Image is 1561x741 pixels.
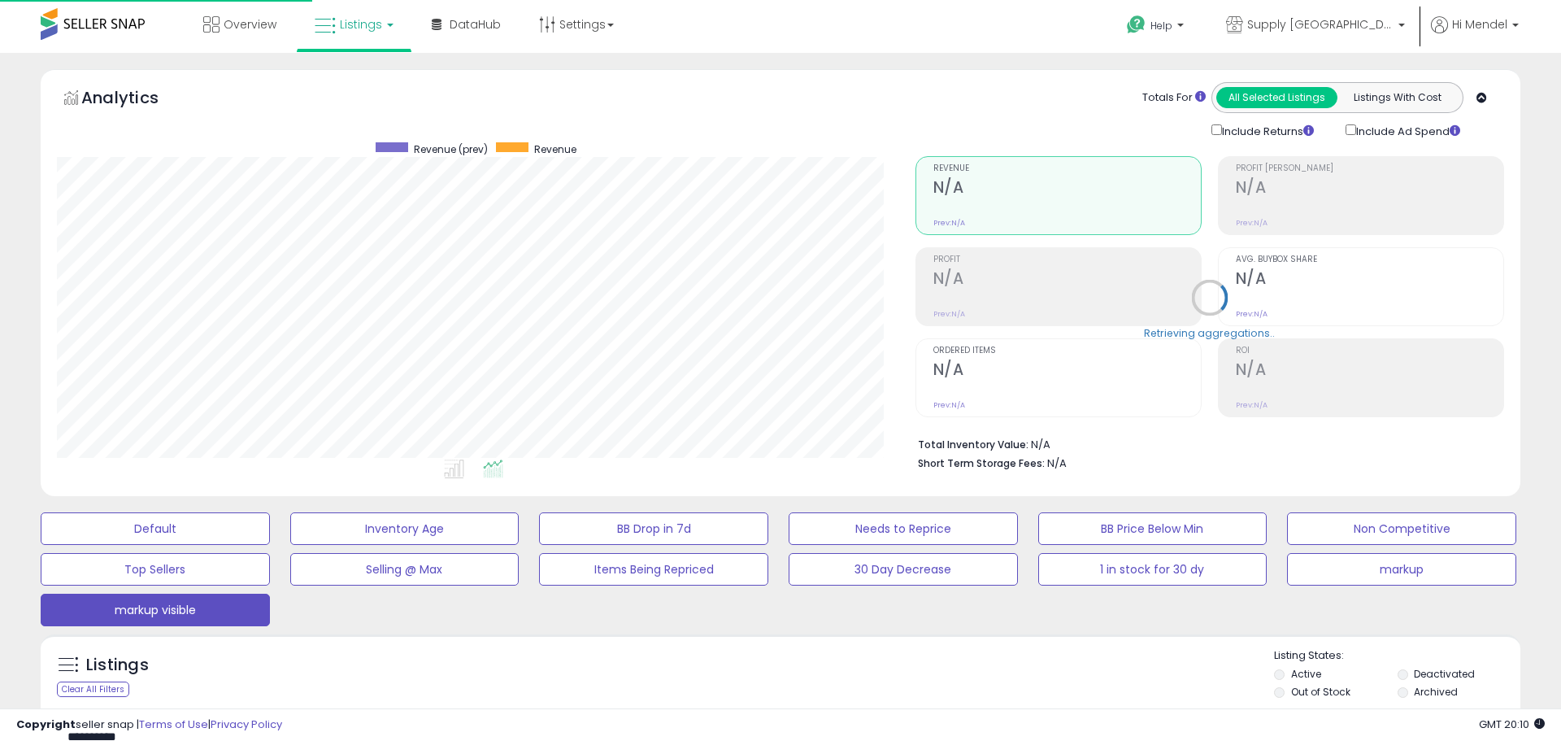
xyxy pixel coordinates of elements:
[224,16,276,33] span: Overview
[539,553,768,586] button: Items Being Repriced
[789,553,1018,586] button: 30 Day Decrease
[1291,667,1321,681] label: Active
[1114,2,1200,53] a: Help
[86,654,149,677] h5: Listings
[1291,685,1350,699] label: Out of Stock
[534,142,576,156] span: Revenue
[290,512,520,545] button: Inventory Age
[1414,685,1458,699] label: Archived
[1144,325,1275,340] div: Retrieving aggregations..
[1287,512,1516,545] button: Non Competitive
[1287,553,1516,586] button: markup
[1431,16,1519,53] a: Hi Mendel
[1247,16,1394,33] span: Supply [GEOGRAPHIC_DATA]
[1452,16,1507,33] span: Hi Mendel
[789,512,1018,545] button: Needs to Reprice
[290,553,520,586] button: Selling @ Max
[1216,87,1337,108] button: All Selected Listings
[41,512,270,545] button: Default
[1479,717,1545,732] span: 2025-09-9 20:10 GMT
[41,594,270,626] button: markup visible
[1038,512,1267,545] button: BB Price Below Min
[211,717,282,732] a: Privacy Policy
[41,553,270,586] button: Top Sellers
[81,86,190,113] h5: Analytics
[340,16,382,33] span: Listings
[139,717,208,732] a: Terms of Use
[16,717,282,733] div: seller snap | |
[539,512,768,545] button: BB Drop in 7d
[1337,87,1458,108] button: Listings With Cost
[414,142,488,156] span: Revenue (prev)
[1199,121,1333,140] div: Include Returns
[1274,648,1520,664] p: Listing States:
[16,717,76,732] strong: Copyright
[1142,90,1206,106] div: Totals For
[57,682,129,697] div: Clear All Filters
[1333,121,1486,140] div: Include Ad Spend
[450,16,501,33] span: DataHub
[1150,19,1172,33] span: Help
[1414,667,1475,681] label: Deactivated
[1126,15,1146,35] i: Get Help
[1038,553,1267,586] button: 1 in stock for 30 dy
